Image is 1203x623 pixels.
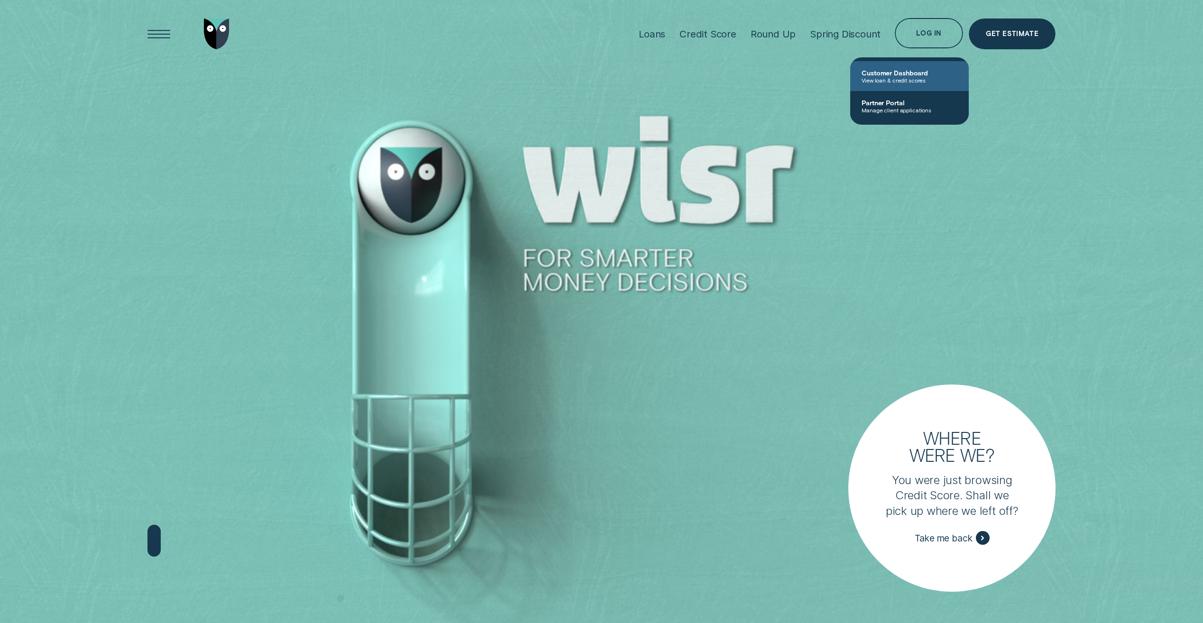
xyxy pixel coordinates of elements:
[862,77,957,83] span: View loan & credit scores
[751,28,796,40] div: Round Up
[144,18,174,49] button: Open Menu
[969,18,1056,49] a: Get Estimate
[915,532,973,544] span: Take me back
[204,18,230,49] img: Wisr
[810,28,881,40] div: Spring Discount
[862,99,957,107] span: Partner Portal
[902,430,1002,463] h3: Where were we?
[639,28,665,40] div: Loans
[850,91,969,121] a: Partner PortalManage client applications
[850,61,969,91] a: Customer DashboardView loan & credit scores
[862,107,957,113] span: Manage client applications
[848,385,1056,592] a: Where were we?You were just browsing Credit Score. Shall we pick up where we left off?Take me back
[895,18,963,49] button: Log in
[862,69,957,77] span: Customer Dashboard
[680,28,736,40] div: Credit Score
[884,473,1020,519] p: You were just browsing Credit Score. Shall we pick up where we left off?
